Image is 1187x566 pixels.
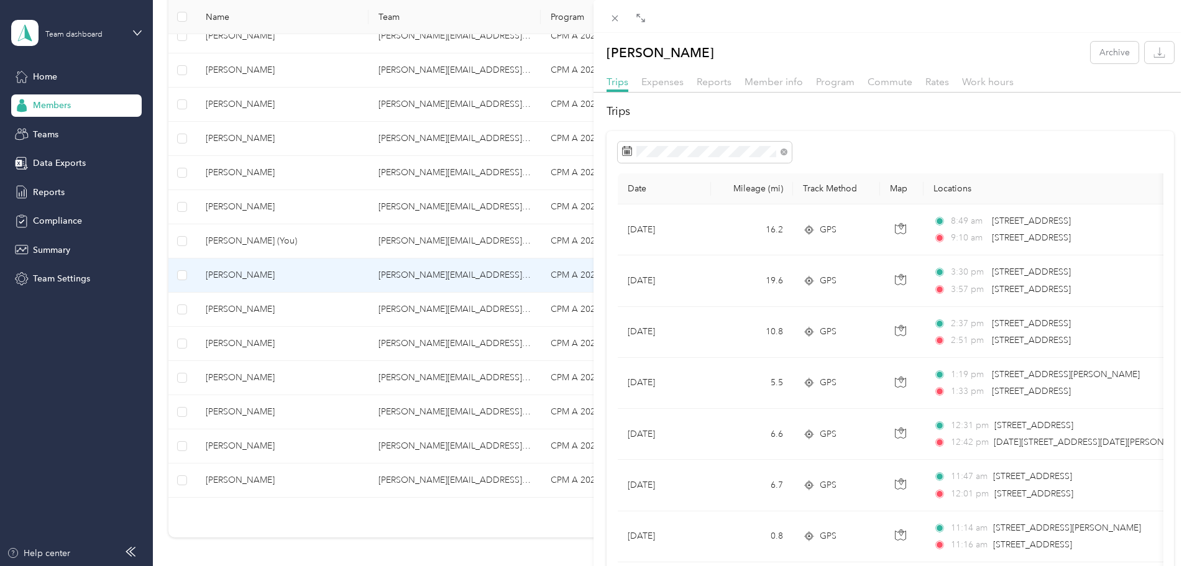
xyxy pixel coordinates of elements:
[697,76,731,88] span: Reports
[618,460,711,511] td: [DATE]
[618,255,711,306] td: [DATE]
[820,478,836,492] span: GPS
[992,267,1071,277] span: [STREET_ADDRESS]
[1117,496,1187,566] iframe: Everlance-gr Chat Button Frame
[820,325,836,339] span: GPS
[951,334,986,347] span: 2:51 pm
[820,223,836,237] span: GPS
[992,216,1071,226] span: [STREET_ADDRESS]
[994,488,1073,499] span: [STREET_ADDRESS]
[820,427,836,441] span: GPS
[992,232,1071,243] span: [STREET_ADDRESS]
[607,103,1174,120] h2: Trips
[951,470,988,483] span: 11:47 am
[951,214,986,228] span: 8:49 am
[618,358,711,409] td: [DATE]
[793,173,880,204] th: Track Method
[951,436,988,449] span: 12:42 pm
[951,487,989,501] span: 12:01 pm
[711,173,793,204] th: Mileage (mi)
[711,460,793,511] td: 6.7
[992,318,1071,329] span: [STREET_ADDRESS]
[820,376,836,390] span: GPS
[711,358,793,409] td: 5.5
[618,511,711,562] td: [DATE]
[711,409,793,460] td: 6.6
[951,419,989,432] span: 12:31 pm
[992,369,1140,380] span: [STREET_ADDRESS][PERSON_NAME]
[745,76,803,88] span: Member info
[1091,42,1139,63] button: Archive
[618,409,711,460] td: [DATE]
[962,76,1014,88] span: Work hours
[711,307,793,358] td: 10.8
[711,204,793,255] td: 16.2
[711,511,793,562] td: 0.8
[951,317,986,331] span: 2:37 pm
[993,523,1141,533] span: [STREET_ADDRESS][PERSON_NAME]
[951,283,986,296] span: 3:57 pm
[618,204,711,255] td: [DATE]
[820,529,836,543] span: GPS
[607,76,628,88] span: Trips
[992,284,1071,294] span: [STREET_ADDRESS]
[641,76,684,88] span: Expenses
[880,173,923,204] th: Map
[994,420,1073,431] span: [STREET_ADDRESS]
[816,76,855,88] span: Program
[993,471,1072,482] span: [STREET_ADDRESS]
[607,42,714,63] p: [PERSON_NAME]
[618,173,711,204] th: Date
[951,231,986,245] span: 9:10 am
[951,521,988,535] span: 11:14 am
[711,255,793,306] td: 19.6
[868,76,912,88] span: Commute
[992,386,1071,396] span: [STREET_ADDRESS]
[951,385,986,398] span: 1:33 pm
[992,335,1071,345] span: [STREET_ADDRESS]
[993,539,1072,550] span: [STREET_ADDRESS]
[618,307,711,358] td: [DATE]
[820,274,836,288] span: GPS
[951,538,988,552] span: 11:16 am
[951,265,986,279] span: 3:30 pm
[925,76,949,88] span: Rates
[951,368,986,381] span: 1:19 pm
